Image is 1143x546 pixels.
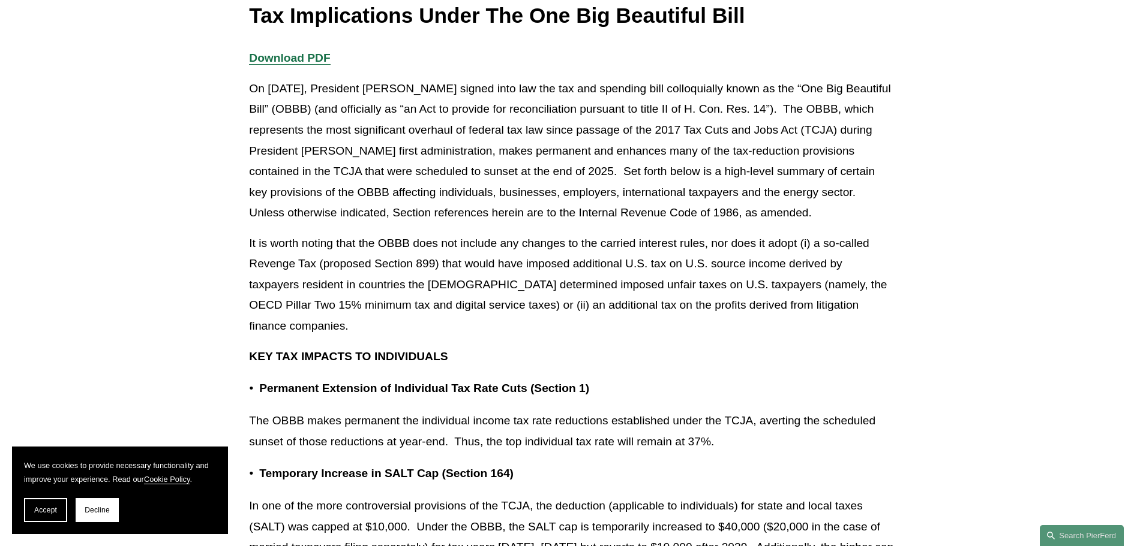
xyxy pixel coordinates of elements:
[34,506,57,514] span: Accept
[249,411,893,452] p: The OBBB makes permanent the individual income tax rate reductions established under the TCJA, av...
[85,506,110,514] span: Decline
[24,458,216,486] p: We use cookies to provide necessary functionality and improve your experience. Read our .
[249,52,330,64] a: Download PDF
[249,233,893,337] p: It is worth noting that the OBBB does not include any changes to the carried interest rules, nor ...
[12,447,228,534] section: Cookie banner
[1040,525,1124,546] a: Search this site
[249,350,448,363] strong: KEY TAX IMPACTS TO INDIVIDUALS
[249,79,893,224] p: On [DATE], President [PERSON_NAME] signed into law the tax and spending bill colloquially known a...
[24,498,67,522] button: Accept
[249,4,893,28] h1: Tax Implications Under The One Big Beautiful Bill
[76,498,119,522] button: Decline
[144,475,190,484] a: Cookie Policy
[259,382,589,394] strong: Permanent Extension of Individual Tax Rate Cuts (Section 1)
[259,467,514,479] strong: Temporary Increase in SALT Cap (Section 164)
